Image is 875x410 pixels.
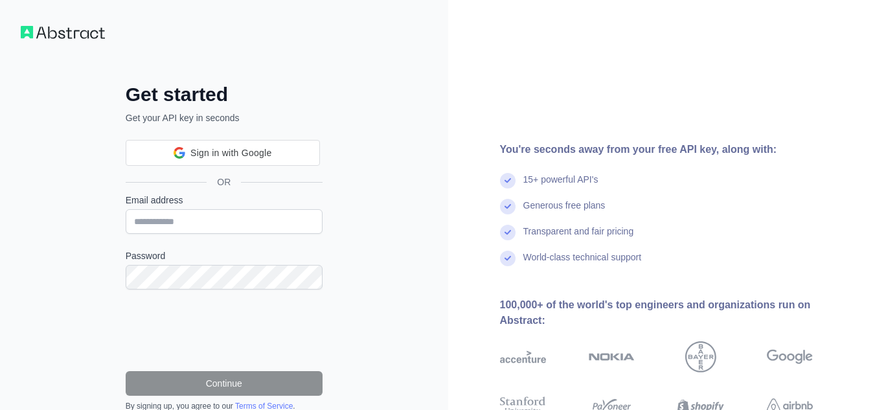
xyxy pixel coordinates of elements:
[523,173,598,199] div: 15+ powerful API's
[523,199,606,225] div: Generous free plans
[589,341,635,372] img: nokia
[126,140,320,166] div: Sign in with Google
[500,297,855,328] div: 100,000+ of the world's top engineers and organizations run on Abstract:
[126,305,323,356] iframe: reCAPTCHA
[500,251,516,266] img: check mark
[126,371,323,396] button: Continue
[500,173,516,188] img: check mark
[126,83,323,106] h2: Get started
[126,249,323,262] label: Password
[500,199,516,214] img: check mark
[500,341,546,372] img: accenture
[500,142,855,157] div: You're seconds away from your free API key, along with:
[126,111,323,124] p: Get your API key in seconds
[523,225,634,251] div: Transparent and fair pricing
[21,26,105,39] img: Workflow
[190,146,271,160] span: Sign in with Google
[523,251,642,277] div: World-class technical support
[207,176,241,188] span: OR
[767,341,813,372] img: google
[126,194,323,207] label: Email address
[685,341,716,372] img: bayer
[500,225,516,240] img: check mark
